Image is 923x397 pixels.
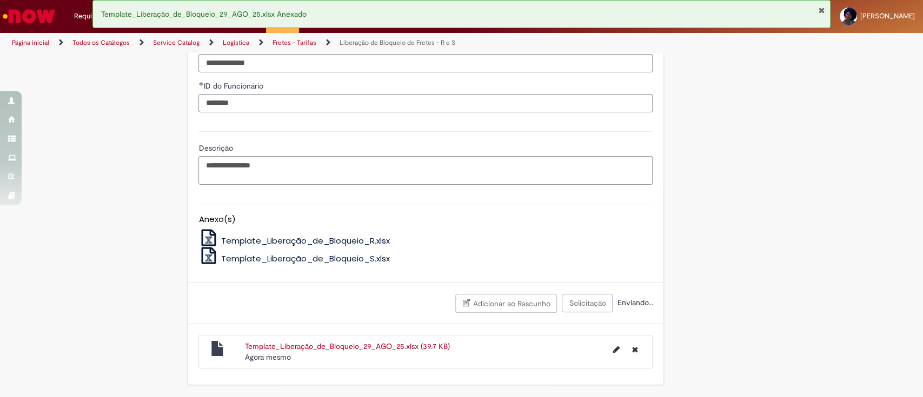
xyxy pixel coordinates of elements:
[198,82,203,86] span: Obrigatório Preenchido
[198,253,390,264] a: Template_Liberação_de_Bloqueio_S.xlsx
[615,298,653,307] span: Enviando...
[625,341,644,358] button: Excluir Template_Liberação_de_Bloqueio_29_AGO_25.xlsx
[203,81,265,91] span: ID do Funcionário
[153,38,200,47] a: Service Catalog
[245,352,291,362] span: Agora mesmo
[221,253,390,264] span: Template_Liberação_de_Bloqueio_S.xlsx
[101,9,307,19] span: Template_Liberação_de_Bloqueio_29_AGO_25.xlsx Anexado
[221,235,390,246] span: Template_Liberação_de_Bloqueio_R.xlsx
[1,5,57,27] img: ServiceNow
[72,38,130,47] a: Todos os Catálogos
[198,143,235,153] span: Descrição
[860,11,915,21] span: [PERSON_NAME]
[198,235,390,246] a: Template_Liberação_de_Bloqueio_R.xlsx
[198,156,653,185] textarea: Descrição
[198,215,653,224] h5: Anexo(s)
[223,38,249,47] a: Logistica
[245,341,450,351] a: Template_Liberação_de_Bloqueio_29_AGO_25.xlsx (39.7 KB)
[198,94,653,112] input: ID do Funcionário
[340,38,455,47] a: Liberação de Bloqueio de Fretes - R e S
[245,352,291,362] time: 29/08/2025 15:00:40
[74,11,112,22] span: Requisições
[12,38,49,47] a: Página inicial
[606,341,626,358] button: Editar nome de arquivo Template_Liberação_de_Bloqueio_29_AGO_25.xlsx
[818,6,825,15] button: Fechar Notificação
[273,38,316,47] a: Fretes - Tarifas
[8,33,607,53] ul: Trilhas de página
[198,54,653,72] input: Nome do Funcionário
